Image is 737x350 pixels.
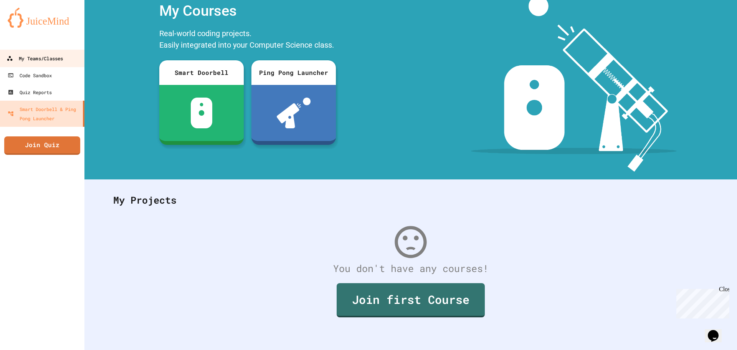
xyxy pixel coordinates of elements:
div: My Teams/Classes [7,54,63,63]
div: Chat with us now!Close [3,3,53,49]
div: My Projects [106,185,716,215]
a: Join Quiz [4,136,80,155]
div: Ping Pong Launcher [251,60,336,85]
iframe: chat widget [673,286,729,318]
div: Smart Doorbell & Ping Pong Launcher [8,105,80,123]
div: You don't have any courses! [106,261,716,276]
img: logo-orange.svg [8,8,77,28]
img: ppl-with-ball.png [277,98,311,128]
div: Real-world coding projects. Easily integrated into your Computer Science class. [155,26,340,55]
div: Quiz Reports [8,88,52,97]
img: sdb-white.svg [191,98,213,128]
a: Join first Course [337,283,485,317]
iframe: chat widget [705,319,729,342]
div: Smart Doorbell [159,60,244,85]
div: Code Sandbox [8,71,52,80]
